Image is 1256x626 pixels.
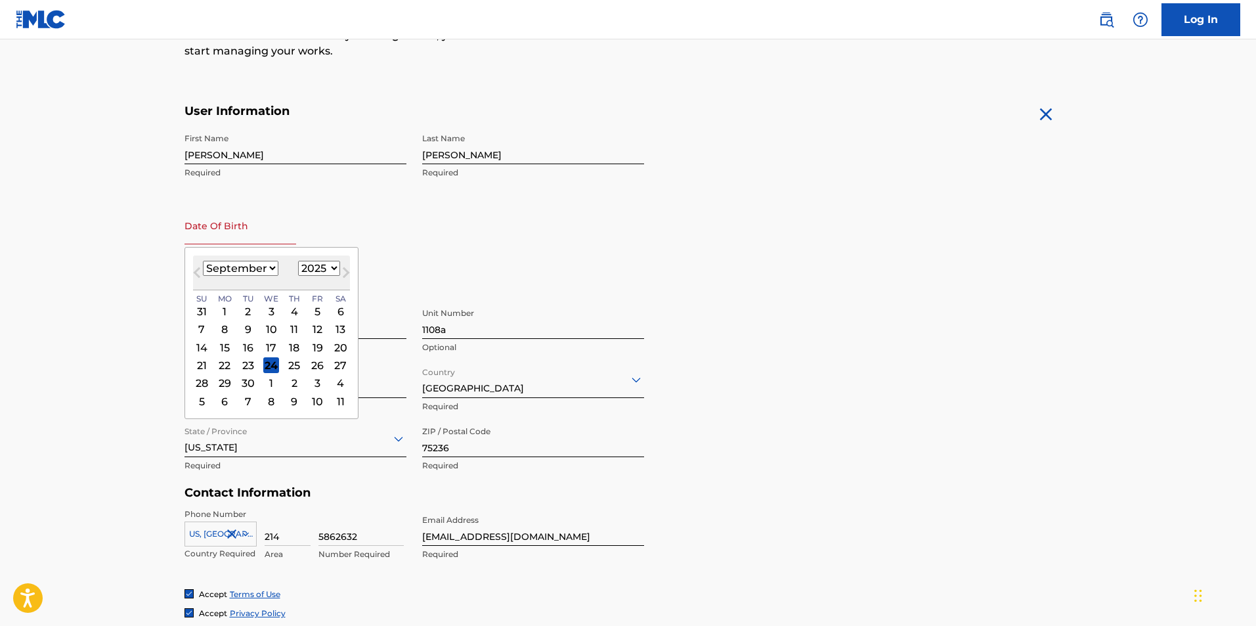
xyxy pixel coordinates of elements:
[336,265,357,286] button: Next Month
[422,167,644,179] p: Required
[286,340,302,355] div: Choose Thursday, September 18th, 2025
[240,393,256,409] div: Choose Tuesday, October 7th, 2025
[1194,576,1202,615] div: Drag
[243,293,253,305] span: Tu
[422,363,644,395] div: [GEOGRAPHIC_DATA]
[263,393,279,409] div: Choose Wednesday, October 8th, 2025
[422,460,644,472] p: Required
[1190,563,1256,626] iframe: Chat Widget
[422,359,455,378] label: Country
[422,548,644,560] p: Required
[264,293,278,305] span: We
[286,322,302,338] div: Choose Thursday, September 11th, 2025
[1093,7,1119,33] a: Public Search
[263,357,279,373] div: Choose Wednesday, September 24th, 2025
[240,322,256,338] div: Choose Tuesday, September 9th, 2025
[184,548,257,560] p: Country Required
[318,548,404,560] p: Number Required
[230,608,286,618] a: Privacy Policy
[1035,104,1056,125] img: close
[263,303,279,319] div: Choose Wednesday, September 3rd, 2025
[265,548,311,560] p: Area
[1133,12,1148,28] img: help
[289,293,299,305] span: Th
[186,265,207,286] button: Previous Month
[196,293,206,305] span: Su
[333,322,349,338] div: Choose Saturday, September 13th, 2025
[184,104,644,119] h5: User Information
[310,322,326,338] div: Choose Friday, September 12th, 2025
[184,460,406,472] p: Required
[240,340,256,355] div: Choose Tuesday, September 16th, 2025
[194,376,209,391] div: Choose Sunday, September 28th, 2025
[310,393,326,409] div: Choose Friday, October 10th, 2025
[217,357,232,373] div: Choose Monday, September 22nd, 2025
[194,303,209,319] div: Choose Sunday, August 31st, 2025
[184,287,1072,302] h5: Personal Address
[310,340,326,355] div: Choose Friday, September 19th, 2025
[310,376,326,391] div: Choose Friday, October 3rd, 2025
[1127,7,1154,33] div: Help
[16,10,66,29] img: MLC Logo
[194,393,209,409] div: Choose Sunday, October 5th, 2025
[422,401,644,413] p: Required
[184,485,644,501] h5: Contact Information
[185,609,193,617] img: checkbox
[333,303,349,319] div: Choose Saturday, September 6th, 2025
[185,590,193,598] img: checkbox
[286,376,302,391] div: Choose Thursday, October 2nd, 2025
[194,357,209,373] div: Choose Sunday, September 21st, 2025
[1098,12,1114,28] img: search
[217,376,232,391] div: Choose Monday, September 29th, 2025
[240,303,256,319] div: Choose Tuesday, September 2nd, 2025
[217,322,232,338] div: Choose Monday, September 8th, 2025
[217,340,232,355] div: Choose Monday, September 15th, 2025
[310,303,326,319] div: Choose Friday, September 5th, 2025
[184,167,406,179] p: Required
[217,393,232,409] div: Choose Monday, October 6th, 2025
[217,303,232,319] div: Choose Monday, September 1st, 2025
[184,247,358,419] div: Choose Date
[240,376,256,391] div: Choose Tuesday, September 30th, 2025
[230,589,280,599] a: Terms of Use
[312,293,322,305] span: Fr
[184,422,406,455] div: [US_STATE]
[310,357,326,373] div: Choose Friday, September 26th, 2025
[336,293,345,305] span: Sa
[263,322,279,338] div: Choose Wednesday, September 10th, 2025
[240,357,256,373] div: Choose Tuesday, September 23rd, 2025
[286,393,302,409] div: Choose Thursday, October 9th, 2025
[199,608,227,618] span: Accept
[1161,3,1240,36] a: Log In
[263,376,279,391] div: Choose Wednesday, October 1st, 2025
[194,322,209,338] div: Choose Sunday, September 7th, 2025
[194,340,209,355] div: Choose Sunday, September 14th, 2025
[422,342,644,353] p: Optional
[218,293,231,305] span: Mo
[333,393,349,409] div: Choose Saturday, October 11th, 2025
[199,589,227,599] span: Accept
[193,303,350,411] div: Month September, 2025
[333,376,349,391] div: Choose Saturday, October 4th, 2025
[286,303,302,319] div: Choose Thursday, September 4th, 2025
[286,357,302,373] div: Choose Thursday, September 25th, 2025
[333,340,349,355] div: Choose Saturday, September 20th, 2025
[263,340,279,355] div: Choose Wednesday, September 17th, 2025
[333,357,349,373] div: Choose Saturday, September 27th, 2025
